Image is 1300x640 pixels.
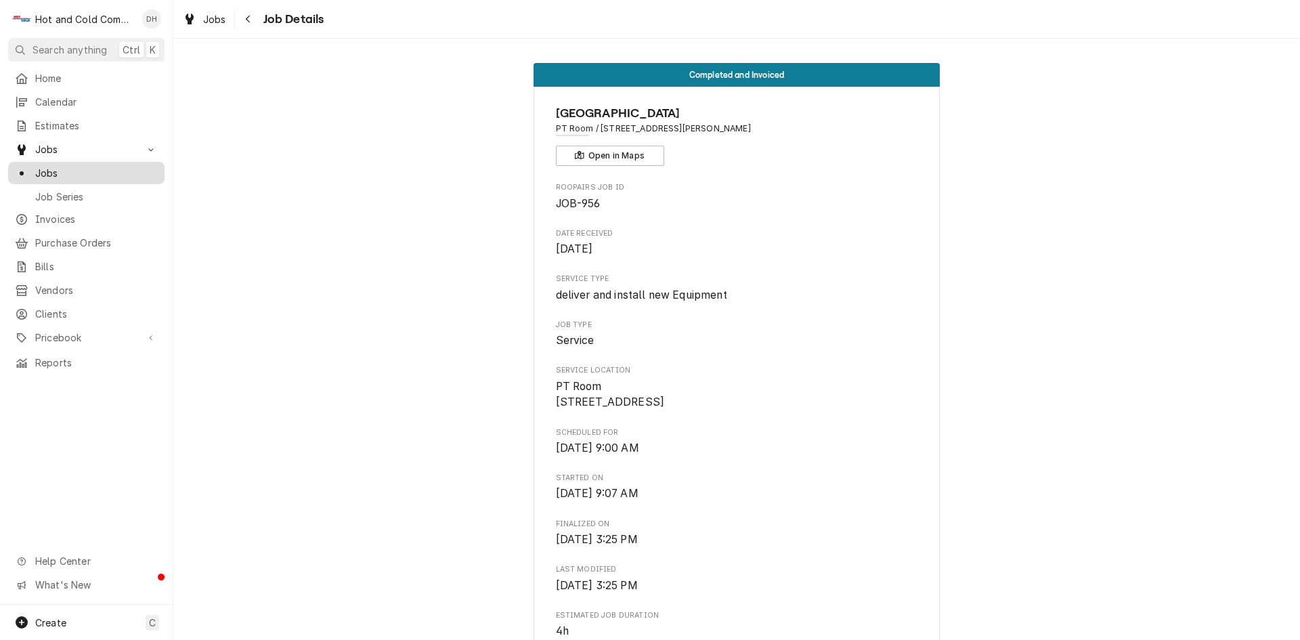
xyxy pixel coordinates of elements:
[556,487,638,500] span: [DATE] 9:07 AM
[556,519,918,548] div: Finalized On
[556,427,918,456] div: Scheduled For
[35,142,137,156] span: Jobs
[35,95,158,109] span: Calendar
[35,166,158,180] span: Jobs
[203,12,226,26] span: Jobs
[8,67,165,89] a: Home
[556,104,918,166] div: Client Information
[534,63,940,87] div: Status
[35,356,158,370] span: Reports
[556,320,918,330] span: Job Type
[556,287,918,303] span: Service Type
[8,208,165,230] a: Invoices
[35,330,137,345] span: Pricebook
[35,307,158,321] span: Clients
[556,123,918,135] span: Address
[8,351,165,374] a: Reports
[12,9,31,28] div: Hot and Cold Commercial Kitchens, Inc.'s Avatar
[35,190,158,204] span: Job Series
[35,12,135,26] div: Hot and Cold Commercial Kitchens, Inc.
[35,617,66,628] span: Create
[556,623,918,639] span: Estimated Job Duration
[556,320,918,349] div: Job Type
[35,259,158,274] span: Bills
[8,550,165,572] a: Go to Help Center
[556,196,918,212] span: Roopairs Job ID
[8,114,165,137] a: Estimates
[35,71,158,85] span: Home
[8,303,165,325] a: Clients
[556,104,918,123] span: Name
[556,610,918,621] span: Estimated Job Duration
[556,274,918,284] span: Service Type
[556,473,918,502] div: Started On
[556,379,918,410] span: Service Location
[556,380,665,409] span: PT Room [STREET_ADDRESS]
[35,578,156,592] span: What's New
[12,9,31,28] div: H
[556,610,918,639] div: Estimated Job Duration
[8,38,165,62] button: Search anythingCtrlK
[689,70,785,79] span: Completed and Invoiced
[556,146,664,166] button: Open in Maps
[35,119,158,133] span: Estimates
[556,564,918,575] span: Last Modified
[8,162,165,184] a: Jobs
[259,10,324,28] span: Job Details
[556,242,593,255] span: [DATE]
[556,365,918,376] span: Service Location
[8,255,165,278] a: Bills
[8,186,165,208] a: Job Series
[556,427,918,438] span: Scheduled For
[35,236,158,250] span: Purchase Orders
[556,228,918,257] div: Date Received
[556,333,918,349] span: Job Type
[556,440,918,456] span: Scheduled For
[556,228,918,239] span: Date Received
[8,574,165,596] a: Go to What's New
[556,473,918,484] span: Started On
[238,8,259,30] button: Navigate back
[8,326,165,349] a: Go to Pricebook
[556,486,918,502] span: Started On
[556,334,594,347] span: Service
[556,289,727,301] span: deliver and install new Equipment
[556,624,569,637] span: 4h
[556,182,918,193] span: Roopairs Job ID
[150,43,156,57] span: K
[556,365,918,410] div: Service Location
[556,578,918,594] span: Last Modified
[149,616,156,630] span: C
[8,232,165,254] a: Purchase Orders
[123,43,140,57] span: Ctrl
[556,579,638,592] span: [DATE] 3:25 PM
[556,182,918,211] div: Roopairs Job ID
[556,519,918,530] span: Finalized On
[8,91,165,113] a: Calendar
[8,138,165,161] a: Go to Jobs
[556,197,601,210] span: JOB-956
[556,274,918,303] div: Service Type
[142,9,161,28] div: Daryl Harris's Avatar
[35,212,158,226] span: Invoices
[8,279,165,301] a: Vendors
[177,8,232,30] a: Jobs
[556,241,918,257] span: Date Received
[35,283,158,297] span: Vendors
[556,442,639,454] span: [DATE] 9:00 AM
[556,533,638,546] span: [DATE] 3:25 PM
[142,9,161,28] div: DH
[35,554,156,568] span: Help Center
[556,532,918,548] span: Finalized On
[556,564,918,593] div: Last Modified
[32,43,107,57] span: Search anything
